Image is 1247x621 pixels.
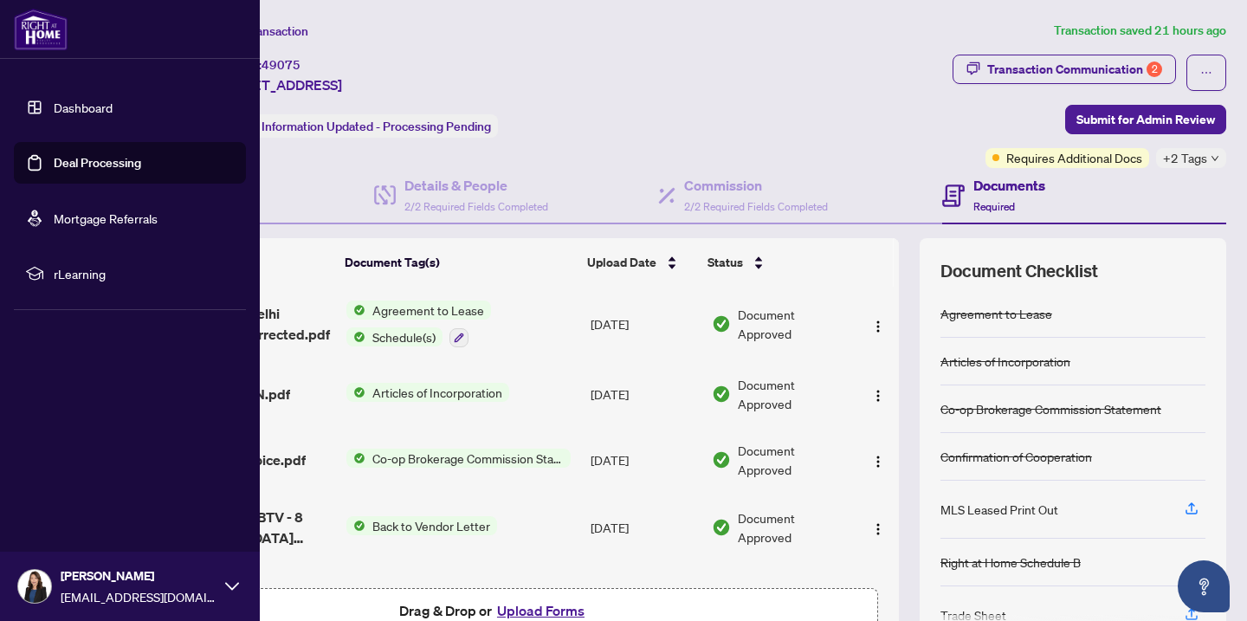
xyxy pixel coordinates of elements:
span: Back to Vendor Letter [365,516,497,535]
button: Transaction Communication2 [953,55,1176,84]
div: 2 [1147,61,1162,77]
img: Logo [871,522,885,536]
td: [DATE] [584,287,705,361]
img: Profile Icon [18,570,51,603]
img: Logo [871,389,885,403]
div: Agreement to Lease [940,304,1052,323]
img: Status Icon [346,449,365,468]
button: Status IconCo-op Brokerage Commission Statement [346,449,571,468]
span: Status [707,253,743,272]
span: down [1211,154,1219,163]
th: Upload Date [580,238,701,287]
img: Document Status [712,385,731,404]
span: Submit for Admin Review [1076,106,1215,133]
div: MLS Leased Print Out [940,500,1058,519]
span: Information Updated - Processing Pending [262,119,491,134]
span: rLearning [54,264,234,283]
span: [EMAIL_ADDRESS][DOMAIN_NAME] [61,587,216,606]
span: +2 Tags [1163,148,1207,168]
img: Status Icon [346,516,365,535]
img: Status Icon [346,327,365,346]
button: Logo [864,446,892,474]
span: Required [973,200,1015,213]
button: Logo [864,514,892,541]
span: Document Checklist [940,259,1098,283]
img: Status Icon [346,383,365,402]
span: Document Approved [738,375,850,413]
span: View Transaction [216,23,308,39]
span: [PERSON_NAME] [61,566,216,585]
span: Articles of Incorporation [365,383,509,402]
a: Mortgage Referrals [54,210,158,226]
a: Deal Processing [54,155,141,171]
span: Document Approved [738,305,850,343]
span: 2/2 Required Fields Completed [404,200,548,213]
img: Status Icon [346,301,365,320]
th: Status [701,238,851,287]
span: ellipsis [1200,67,1212,79]
button: Open asap [1178,560,1230,612]
img: Document Status [712,518,731,537]
h4: Details & People [404,175,548,196]
span: Co-op Brokerage Commission Statement [365,449,571,468]
h4: Commission [684,175,828,196]
span: Requires Additional Docs [1006,148,1142,167]
div: Co-op Brokerage Commission Statement [940,399,1161,418]
span: [STREET_ADDRESS] [215,74,342,95]
span: Schedule(s) [365,327,443,346]
button: Logo [864,380,892,408]
img: logo [14,9,68,50]
img: Logo [871,455,885,469]
td: [DATE] [584,493,705,562]
span: Document Approved [738,441,850,479]
button: Logo [864,310,892,338]
h4: Documents [973,175,1045,196]
span: 2/2 Required Fields Completed [684,200,828,213]
img: Document Status [712,314,731,333]
span: Agreement to Lease [365,301,491,320]
span: 49075 [262,57,300,73]
td: [DATE] [584,361,705,427]
td: [DATE] [584,427,705,493]
span: Document Approved [738,508,850,547]
button: Submit for Admin Review [1065,105,1226,134]
div: Status: [215,114,498,138]
article: Transaction saved 21 hours ago [1054,21,1226,41]
div: Right at Home Schedule B [940,553,1081,572]
img: Document Status [712,450,731,469]
a: Dashboard [54,100,113,115]
button: Status IconBack to Vendor Letter [346,516,497,535]
div: Transaction Communication [987,55,1162,83]
button: Status IconAgreement to LeaseStatus IconSchedule(s) [346,301,491,347]
th: Document Tag(s) [338,238,581,287]
img: Logo [871,320,885,333]
button: Status IconArticles of Incorporation [346,383,509,402]
div: Confirmation of Cooperation [940,447,1092,466]
span: Upload Date [587,253,656,272]
div: Articles of Incorporation [940,352,1070,371]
